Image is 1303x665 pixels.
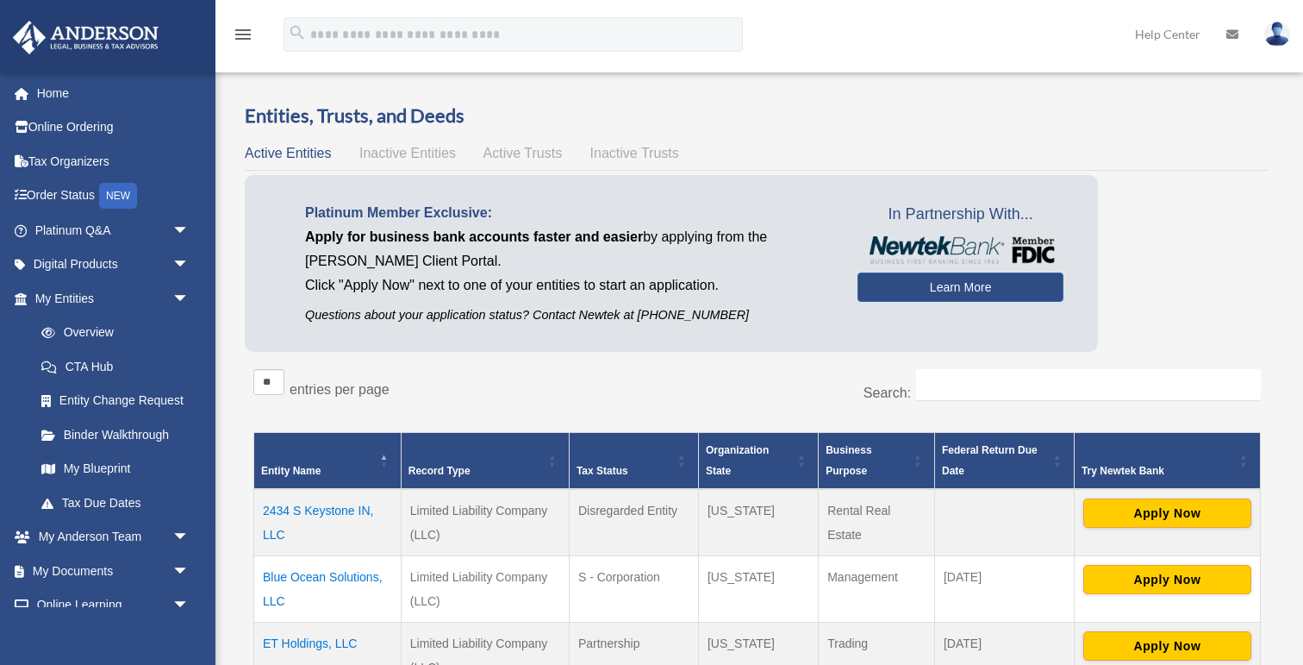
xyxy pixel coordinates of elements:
[866,236,1055,264] img: NewtekBankLogoSM.png
[1083,631,1251,661] button: Apply Now
[172,281,207,317] span: arrow_drop_down
[12,179,215,214] a: Order StatusNEW
[857,273,1063,302] a: Learn More
[1082,461,1234,481] div: Try Newtek Bank
[12,110,215,145] a: Online Ordering
[305,201,832,225] p: Platinum Member Exclusive:
[408,465,471,477] span: Record Type
[942,444,1038,477] span: Federal Return Due Date
[483,146,563,160] span: Active Trusts
[12,588,215,623] a: Online Learningarrow_drop_down
[24,349,207,384] a: CTA Hub
[305,273,832,298] p: Click "Apply Now" next to one of your entities to start an application.
[233,24,253,45] i: menu
[1074,433,1260,490] th: Try Newtek Bank : Activate to sort
[569,489,698,556] td: Disregarded Entity
[698,489,818,556] td: [US_STATE]
[569,556,698,623] td: S - Corporation
[254,489,402,556] td: 2434 S Keystone IN, LLC
[12,76,215,110] a: Home
[12,281,207,316] a: My Entitiesarrow_drop_down
[569,433,698,490] th: Tax Status: Activate to sort
[401,433,569,490] th: Record Type: Activate to sort
[24,384,207,418] a: Entity Change Request
[12,520,215,555] a: My Anderson Teamarrow_drop_down
[826,444,871,477] span: Business Purpose
[288,23,307,42] i: search
[24,316,198,350] a: Overview
[819,556,935,623] td: Management
[24,486,207,520] a: Tax Due Dates
[12,554,215,588] a: My Documentsarrow_drop_down
[305,229,643,244] span: Apply for business bank accounts faster and easier
[934,556,1074,623] td: [DATE]
[99,183,137,209] div: NEW
[245,146,331,160] span: Active Entities
[24,452,207,486] a: My Blueprint
[577,465,628,477] span: Tax Status
[819,433,935,490] th: Business Purpose: Activate to sort
[172,248,207,283] span: arrow_drop_down
[24,417,207,452] a: Binder Walkthrough
[698,433,818,490] th: Organization State: Activate to sort
[698,556,818,623] td: [US_STATE]
[863,386,911,400] label: Search:
[172,213,207,248] span: arrow_drop_down
[290,382,390,397] label: entries per page
[8,21,164,54] img: Anderson Advisors Platinum Portal
[12,213,215,248] a: Platinum Q&Aarrow_drop_down
[1264,22,1290,47] img: User Pic
[254,433,402,490] th: Entity Name: Activate to invert sorting
[254,556,402,623] td: Blue Ocean Solutions, LLC
[401,556,569,623] td: Limited Liability Company (LLC)
[1083,499,1251,528] button: Apply Now
[819,489,935,556] td: Rental Real Estate
[857,201,1063,229] span: In Partnership With...
[12,248,215,282] a: Digital Productsarrow_drop_down
[359,146,456,160] span: Inactive Entities
[12,144,215,179] a: Tax Organizers
[934,433,1074,490] th: Federal Return Due Date: Activate to sort
[261,465,321,477] span: Entity Name
[245,103,1269,129] h3: Entities, Trusts, and Deeds
[172,588,207,624] span: arrow_drop_down
[401,489,569,556] td: Limited Liability Company (LLC)
[590,146,679,160] span: Inactive Trusts
[1083,565,1251,594] button: Apply Now
[233,30,253,45] a: menu
[172,520,207,555] span: arrow_drop_down
[305,225,832,273] p: by applying from the [PERSON_NAME] Client Portal.
[305,304,832,326] p: Questions about your application status? Contact Newtek at [PHONE_NUMBER]
[706,444,769,477] span: Organization State
[172,554,207,589] span: arrow_drop_down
